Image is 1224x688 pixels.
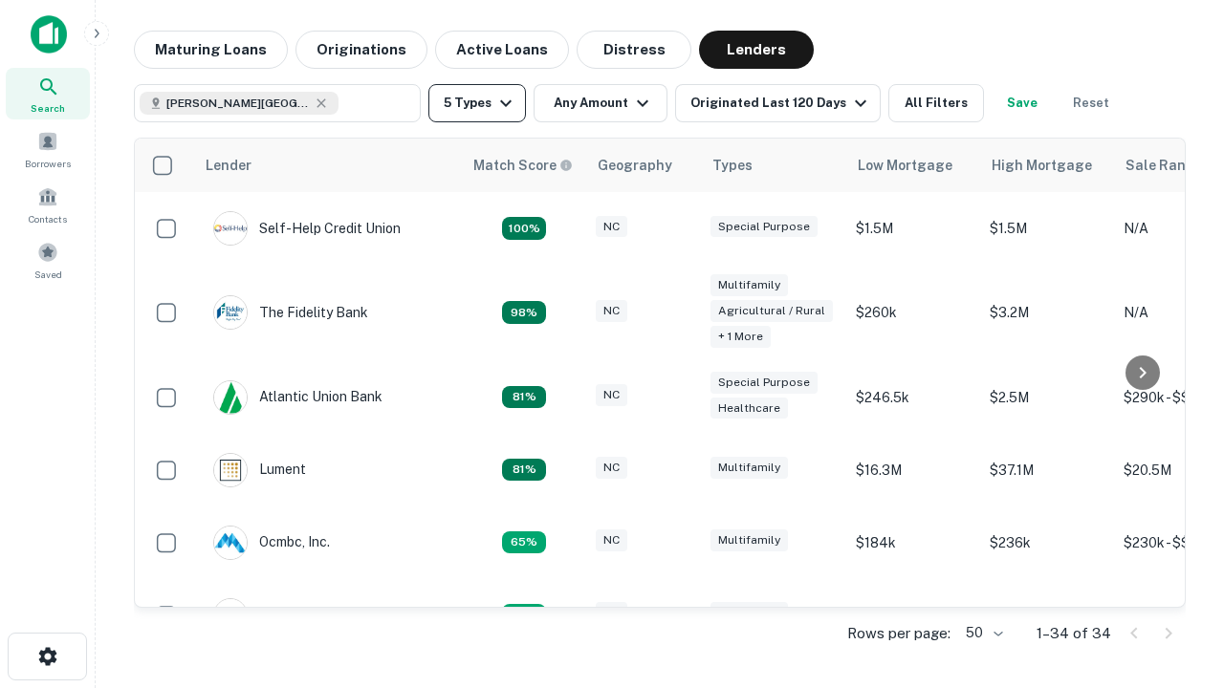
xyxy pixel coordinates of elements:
[690,92,872,115] div: Originated Last 120 Days
[166,95,310,112] span: [PERSON_NAME][GEOGRAPHIC_DATA], [GEOGRAPHIC_DATA]
[29,211,67,226] span: Contacts
[699,31,814,69] button: Lenders
[596,529,627,551] div: NC
[710,457,788,479] div: Multifamily
[980,361,1114,434] td: $2.5M
[6,179,90,230] a: Contacts
[980,434,1114,506] td: $37.1M
[534,84,667,122] button: Any Amount
[980,579,1114,652] td: $2M
[213,211,401,246] div: Self-help Credit Union
[194,139,462,192] th: Lender
[31,100,65,116] span: Search
[214,454,247,486] img: picture
[710,274,788,296] div: Multifamily
[577,31,691,69] button: Distress
[213,526,330,560] div: Ocmbc, Inc.
[34,267,62,282] span: Saved
[712,154,753,177] div: Types
[6,234,90,286] a: Saved
[710,326,771,348] div: + 1 more
[710,216,818,238] div: Special Purpose
[596,216,627,238] div: NC
[473,155,573,176] div: Capitalize uses an advanced AI algorithm to match your search with the best lender. The match sco...
[214,296,247,329] img: picture
[846,139,980,192] th: Low Mortgage
[710,602,788,624] div: Multifamily
[675,84,881,122] button: Originated Last 120 Days
[846,192,980,265] td: $1.5M
[502,459,546,482] div: Matching Properties: 5, hasApolloMatch: undefined
[213,380,382,415] div: Atlantic Union Bank
[428,84,526,122] button: 5 Types
[992,154,1092,177] div: High Mortgage
[992,84,1053,122] button: Save your search to get updates of matches that match your search criteria.
[596,457,627,479] div: NC
[710,372,818,394] div: Special Purpose
[214,381,247,414] img: picture
[295,31,427,69] button: Originations
[214,212,247,245] img: picture
[1128,474,1224,566] iframe: Chat Widget
[25,156,71,171] span: Borrowers
[710,529,788,551] div: Multifamily
[502,604,546,627] div: Matching Properties: 4, hasApolloMatch: undefined
[6,123,90,175] a: Borrowers
[213,295,368,330] div: The Fidelity Bank
[435,31,569,69] button: Active Loans
[701,139,846,192] th: Types
[710,398,788,419] div: Healthcare
[596,384,627,406] div: NC
[888,84,984,122] button: All Filters
[846,579,980,652] td: $130k
[596,300,627,322] div: NC
[596,602,627,624] div: NC
[213,598,430,633] div: Pinnacle Financial Partners
[213,453,306,487] div: Lument
[473,155,569,176] h6: Match Score
[980,139,1114,192] th: High Mortgage
[980,265,1114,361] td: $3.2M
[598,154,672,177] div: Geography
[846,506,980,579] td: $184k
[586,139,701,192] th: Geography
[6,68,90,119] a: Search
[847,622,951,645] p: Rows per page:
[710,300,833,322] div: Agricultural / Rural
[846,434,980,506] td: $16.3M
[1060,84,1122,122] button: Reset
[980,192,1114,265] td: $1.5M
[846,361,980,434] td: $246.5k
[134,31,288,69] button: Maturing Loans
[858,154,952,177] div: Low Mortgage
[214,599,247,632] img: picture
[502,217,546,240] div: Matching Properties: 11, hasApolloMatch: undefined
[846,265,980,361] td: $260k
[958,619,1006,647] div: 50
[980,506,1114,579] td: $236k
[502,386,546,409] div: Matching Properties: 5, hasApolloMatch: undefined
[462,139,586,192] th: Capitalize uses an advanced AI algorithm to match your search with the best lender. The match sco...
[214,527,247,559] img: picture
[502,531,546,554] div: Matching Properties: 4, hasApolloMatch: undefined
[31,15,67,54] img: capitalize-icon.png
[1037,622,1111,645] p: 1–34 of 34
[206,154,251,177] div: Lender
[502,301,546,324] div: Matching Properties: 6, hasApolloMatch: undefined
